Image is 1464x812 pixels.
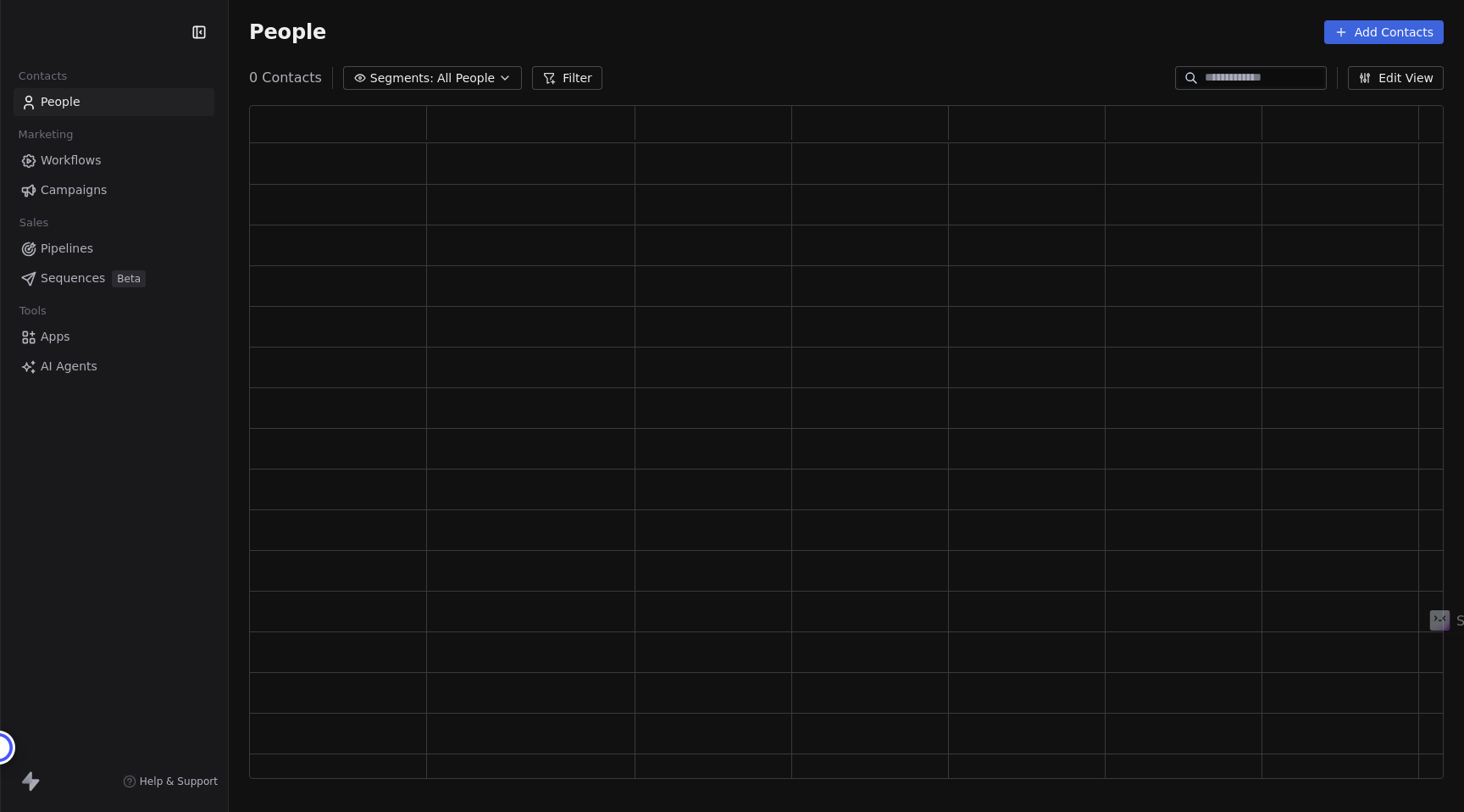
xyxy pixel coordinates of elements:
[11,122,80,147] span: Marketing
[370,70,434,87] span: Segments:
[14,235,214,263] a: Pipelines
[249,68,322,88] span: 0 Contacts
[1324,20,1444,44] button: Add Contacts
[14,176,214,204] a: Campaigns
[41,152,102,170] span: Workflows
[112,270,146,287] span: Beta
[532,66,602,90] button: Filter
[14,323,214,351] a: Apps
[11,64,75,89] span: Contacts
[41,181,107,199] span: Campaigns
[41,93,80,111] span: People
[123,775,218,788] a: Help & Support
[140,775,218,788] span: Help & Support
[41,358,97,375] span: AI Agents
[437,70,495,87] span: All People
[12,210,56,236] span: Sales
[249,19,326,45] span: People
[41,240,93,258] span: Pipelines
[14,264,214,292] a: SequencesBeta
[14,353,214,381] a: AI Agents
[14,88,214,116] a: People
[1348,66,1444,90] button: Edit View
[12,298,53,324] span: Tools
[14,147,214,175] a: Workflows
[41,270,105,287] span: Sequences
[41,328,70,346] span: Apps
